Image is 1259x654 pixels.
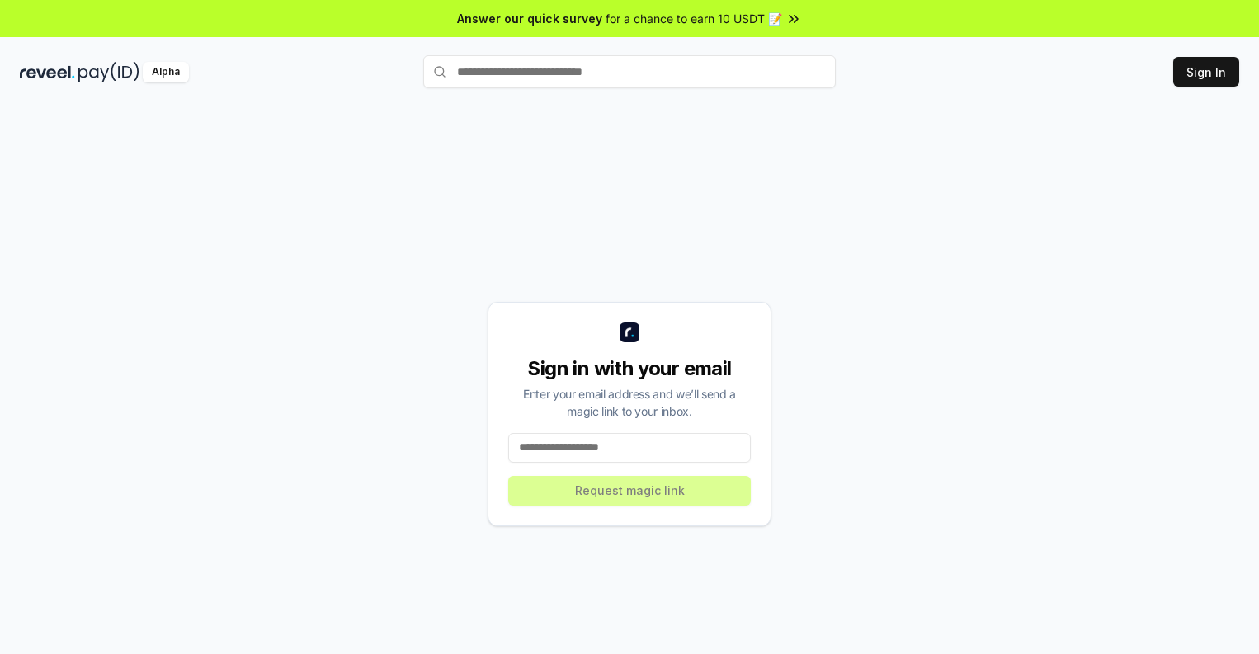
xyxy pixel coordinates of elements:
[508,385,751,420] div: Enter your email address and we’ll send a magic link to your inbox.
[20,62,75,82] img: reveel_dark
[508,355,751,382] div: Sign in with your email
[143,62,189,82] div: Alpha
[1173,57,1239,87] button: Sign In
[457,10,602,27] span: Answer our quick survey
[620,322,639,342] img: logo_small
[606,10,782,27] span: for a chance to earn 10 USDT 📝
[78,62,139,82] img: pay_id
